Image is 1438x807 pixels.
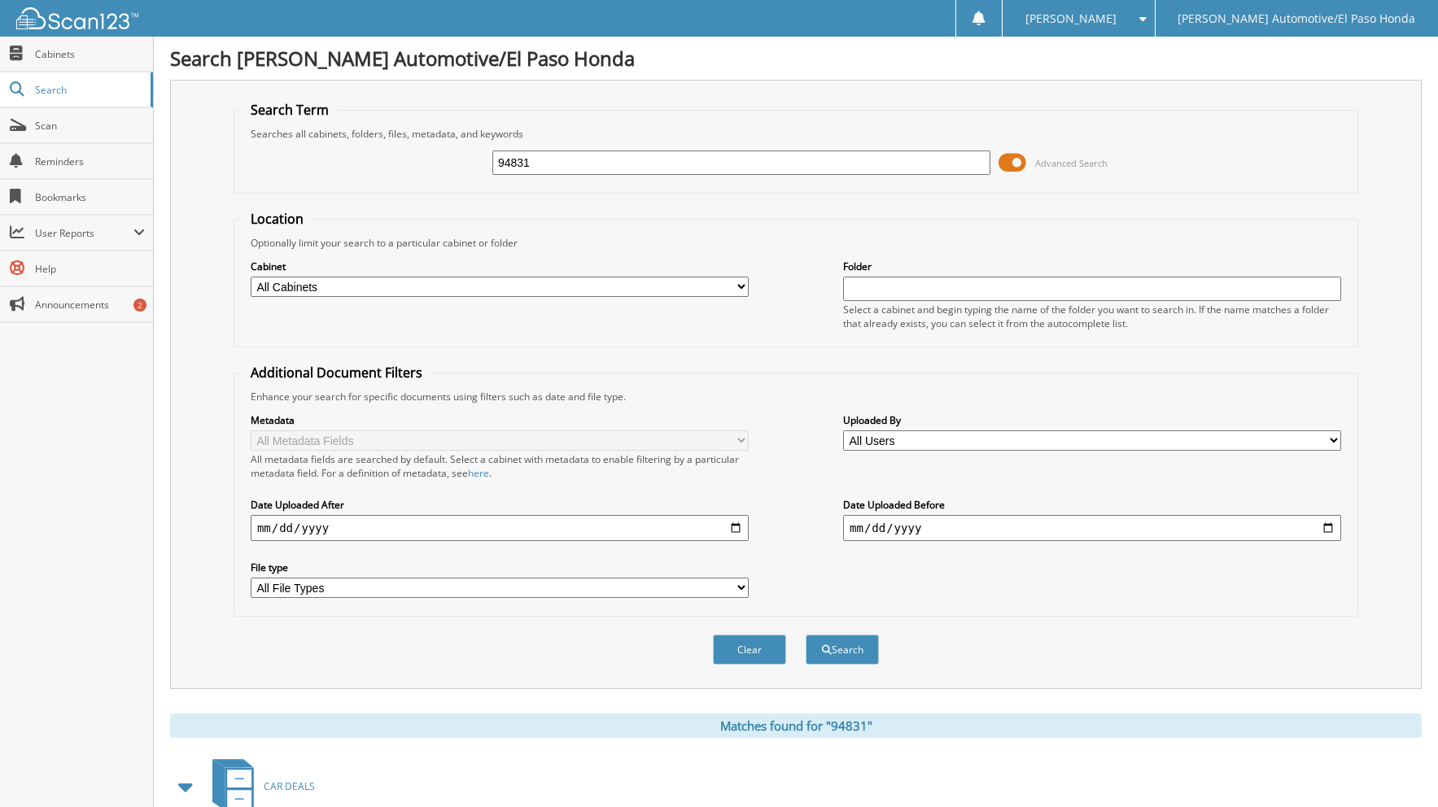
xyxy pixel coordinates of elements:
[243,236,1349,250] div: Optionally limit your search to a particular cabinet or folder
[713,635,786,665] button: Clear
[35,226,133,240] span: User Reports
[843,498,1341,512] label: Date Uploaded Before
[1178,14,1415,24] span: [PERSON_NAME] Automotive/El Paso Honda
[170,45,1422,72] h1: Search [PERSON_NAME] Automotive/El Paso Honda
[243,101,337,119] legend: Search Term
[35,47,145,61] span: Cabinets
[1035,157,1108,169] span: Advanced Search
[35,155,145,168] span: Reminders
[243,364,431,382] legend: Additional Document Filters
[243,390,1349,403] div: Enhance your search for specific documents using filters such as date and file type.
[251,561,749,574] label: File type
[243,127,1349,141] div: Searches all cabinets, folders, files, metadata, and keywords
[1025,14,1117,24] span: [PERSON_NAME]
[251,260,749,273] label: Cabinet
[35,119,145,133] span: Scan
[264,779,315,793] span: CAR DEALS
[843,515,1341,541] input: end
[251,452,749,480] div: All metadata fields are searched by default. Select a cabinet with metadata to enable filtering b...
[468,466,489,480] a: here
[251,515,749,541] input: start
[251,498,749,512] label: Date Uploaded After
[843,260,1341,273] label: Folder
[35,298,145,312] span: Announcements
[806,635,879,665] button: Search
[35,83,142,97] span: Search
[35,190,145,204] span: Bookmarks
[170,713,1422,738] div: Matches found for "94831"
[843,413,1341,427] label: Uploaded By
[243,210,312,228] legend: Location
[251,413,749,427] label: Metadata
[35,262,145,276] span: Help
[843,303,1341,330] div: Select a cabinet and begin typing the name of the folder you want to search in. If the name match...
[133,299,146,312] div: 2
[16,7,138,29] img: scan123-logo-white.svg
